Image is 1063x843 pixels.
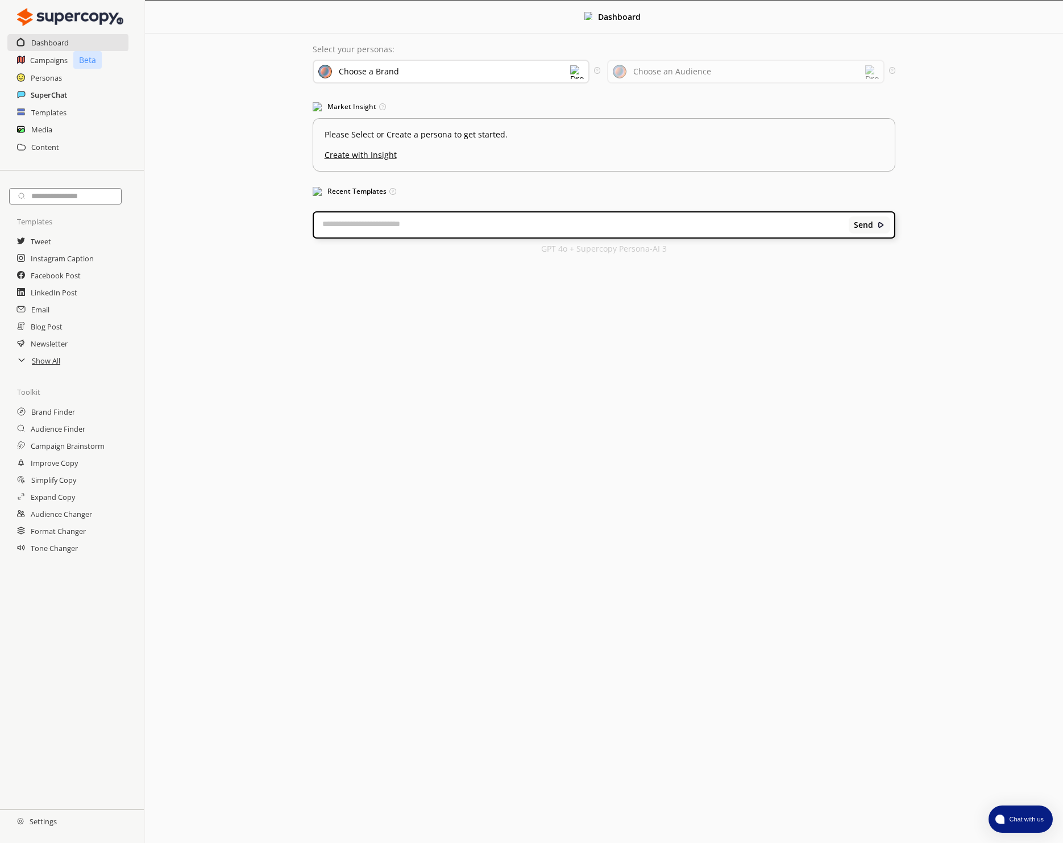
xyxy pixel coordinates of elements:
[17,818,24,825] img: Close
[313,45,896,54] p: Select your personas:
[31,34,69,51] a: Dashboard
[313,98,896,115] h3: Market Insight
[339,67,399,76] div: Choose a Brand
[31,121,52,138] a: Media
[31,250,94,267] a: Instagram Caption
[31,139,59,156] a: Content
[889,67,896,74] img: Tooltip Icon
[31,284,77,301] a: LinkedIn Post
[31,86,67,103] a: SuperChat
[31,420,85,437] a: Audience Finder
[73,51,102,69] p: Beta
[31,489,75,506] a: Expand Copy
[313,102,322,111] img: Market Insight
[31,318,63,335] a: Blog Post
[325,130,884,139] p: Please Select or Create a persona to get started.
[865,65,879,79] img: Dropdown Icon
[17,6,123,28] img: Close
[31,506,92,523] a: Audience Changer
[30,52,68,69] a: Campaigns
[389,188,396,195] img: Tooltip Icon
[379,103,386,110] img: Tooltip Icon
[31,523,86,540] a: Format Changer
[613,65,626,78] img: Audience Icon
[877,221,885,229] img: Close
[989,806,1053,833] button: atlas-launcher
[570,65,584,79] img: Dropdown Icon
[1004,815,1046,824] span: Chat with us
[313,187,322,196] img: Popular Templates
[31,540,78,557] a: Tone Changer
[854,220,873,229] b: Send
[594,67,601,74] img: Tooltip Icon
[31,335,68,352] a: Newsletter
[31,403,75,420] a: Brand Finder
[31,437,105,454] a: Campaign Brainstorm
[633,67,711,76] div: Choose an Audience
[31,267,81,284] a: Facebook Post
[584,12,592,20] img: Close
[598,11,641,22] b: Dashboard
[31,233,51,250] a: Tweet
[325,145,884,160] u: Create with Insight
[31,471,76,489] a: Simplify Copy
[31,454,78,471] a: Improve Copy
[32,352,60,369] a: Show All
[31,69,62,86] a: Personas
[313,183,896,200] h3: Recent Templates
[31,104,67,121] a: Templates
[318,65,332,78] img: Brand Icon
[31,301,49,318] a: Email
[541,244,667,253] p: GPT 4o + Supercopy Persona-AI 3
